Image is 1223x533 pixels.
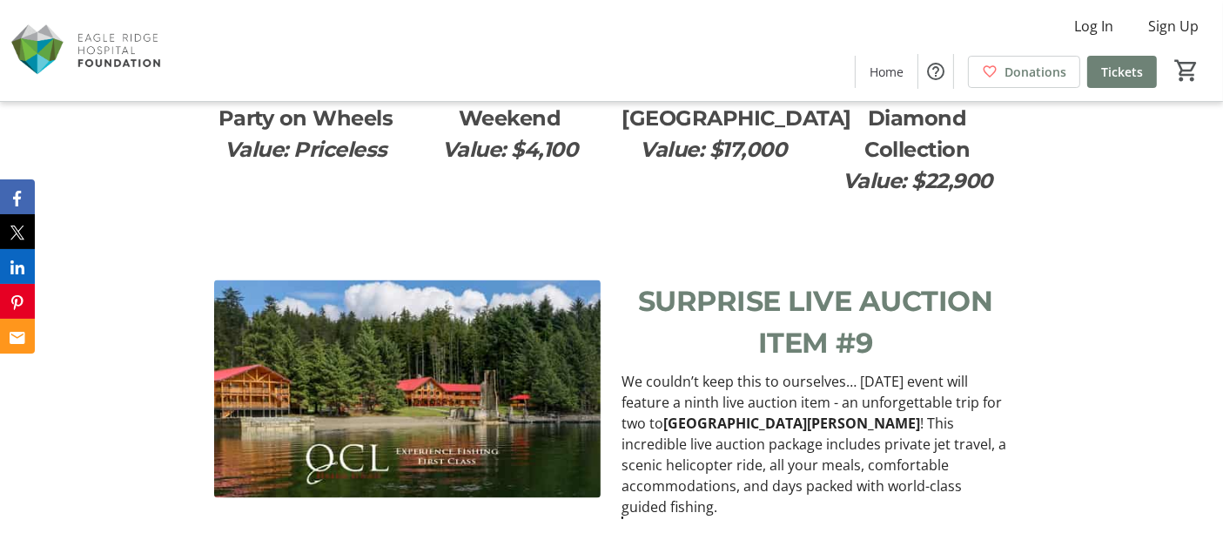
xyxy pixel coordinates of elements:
[870,63,904,81] span: Home
[968,56,1080,88] a: Donations
[10,7,165,94] img: Eagle Ridge Hospital Foundation's Logo
[1148,16,1199,37] span: Sign Up
[843,168,992,193] em: Value: $22,900
[855,74,979,162] span: #8 Ultimate Diamond Collection
[856,56,917,88] a: Home
[442,137,578,162] em: Value: $4,100
[1060,12,1127,40] button: Log In
[225,137,387,162] em: Value: Priceless
[622,280,1008,364] p: SURPRISE LIVE AUCTION ITEM #9
[1087,56,1157,88] a: Tickets
[1005,63,1066,81] span: Donations
[1101,63,1143,81] span: Tickets
[918,54,953,89] button: Help
[1134,12,1213,40] button: Sign Up
[214,280,601,498] img: undefined
[1171,55,1202,86] button: Cart
[663,414,920,433] strong: [GEOGRAPHIC_DATA][PERSON_NAME]
[622,371,1008,517] p: We couldn’t keep this to ourselves… [DATE] event will feature a ninth live auction item - an unfo...
[1074,16,1113,37] span: Log In
[641,137,787,162] em: Value: $17,000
